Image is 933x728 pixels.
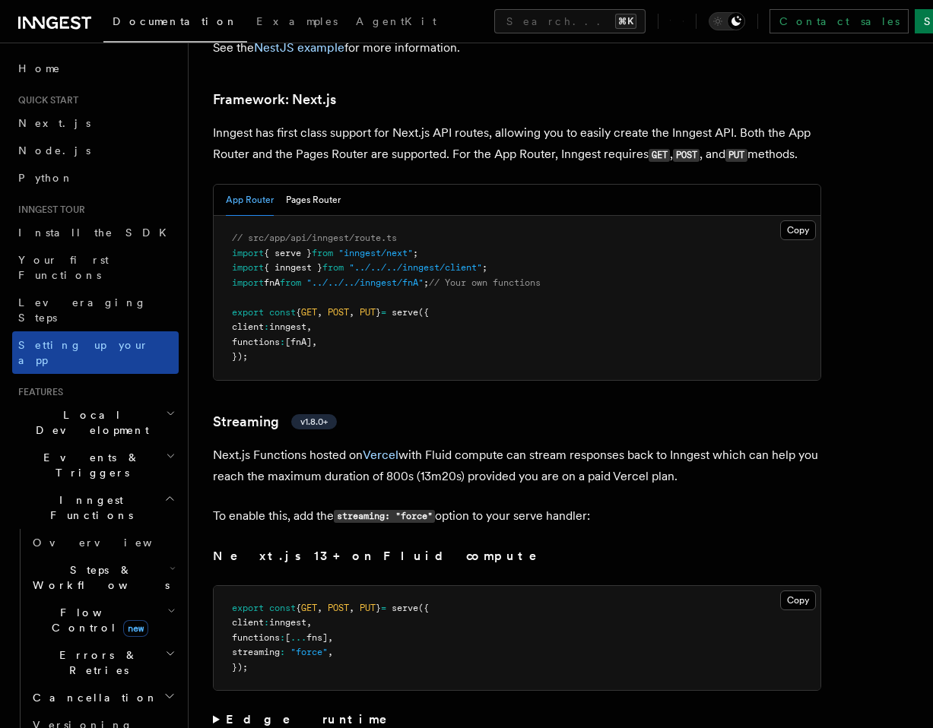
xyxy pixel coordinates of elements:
span: : [280,632,285,643]
a: Leveraging Steps [12,289,179,331]
span: : [264,321,269,332]
span: }); [232,351,248,362]
span: : [280,647,285,657]
span: , [312,337,317,347]
a: AgentKit [347,5,446,41]
span: Python [18,172,74,184]
span: PUT [360,307,376,318]
button: Copy [780,220,816,240]
span: Next.js [18,117,90,129]
span: const [269,603,296,613]
span: { [296,307,301,318]
span: from [312,248,333,258]
span: import [232,262,264,273]
button: Errors & Retries [27,641,179,684]
span: ; [413,248,418,258]
p: Inngest has first class support for Next.js API routes, allowing you to easily create the Inngest... [213,122,821,166]
span: from [322,262,344,273]
span: ({ [418,603,429,613]
kbd: ⌘K [615,14,636,29]
span: }); [232,662,248,673]
span: { serve } [264,248,312,258]
span: // Your own functions [429,277,541,288]
a: Setting up your app [12,331,179,374]
span: Node.js [18,144,90,157]
span: import [232,248,264,258]
a: Install the SDK [12,219,179,246]
span: [fnA] [285,337,312,347]
span: } [376,603,381,613]
span: = [381,603,386,613]
span: [ [285,632,290,643]
span: GET [301,307,317,318]
button: Local Development [12,401,179,444]
a: Your first Functions [12,246,179,289]
strong: Next.js 13+ on Fluid compute [213,549,558,563]
span: import [232,277,264,288]
span: Features [12,386,63,398]
span: ; [482,262,487,273]
a: Overview [27,529,179,556]
span: , [306,617,312,628]
span: v1.8.0+ [300,416,328,428]
span: Examples [256,15,338,27]
span: Install the SDK [18,226,176,239]
code: GET [649,149,670,162]
span: // src/app/api/inngest/route.ts [232,233,397,243]
span: , [306,321,312,332]
span: : [280,337,285,347]
span: ({ [418,307,429,318]
span: PUT [360,603,376,613]
span: client [232,321,264,332]
a: Next.js [12,109,179,137]
span: } [376,307,381,318]
span: , [317,603,322,613]
span: Cancellation [27,690,158,705]
a: Framework: Next.js [213,89,336,110]
a: NestJS example [254,40,344,55]
p: Next.js Functions hosted on with Fluid compute can stream responses back to Inngest which can hel... [213,445,821,487]
button: Copy [780,590,816,610]
span: GET [301,603,317,613]
a: Vercel [363,448,398,462]
span: Local Development [12,407,166,438]
a: Node.js [12,137,179,164]
span: new [123,620,148,637]
span: fnA [264,277,280,288]
span: inngest [269,617,306,628]
span: Documentation [113,15,238,27]
button: Toggle dark mode [709,12,745,30]
span: Quick start [12,94,78,106]
span: AgentKit [356,15,436,27]
span: functions [232,337,280,347]
a: Documentation [103,5,247,43]
p: See the for more information. [213,37,821,59]
span: Overview [33,537,189,549]
span: , [317,307,322,318]
button: Events & Triggers [12,444,179,486]
span: : [264,617,269,628]
span: , [349,307,354,318]
button: Inngest Functions [12,486,179,529]
span: "inngest/next" [338,248,413,258]
button: Flow Controlnew [27,599,179,641]
strong: Edge runtime [226,712,408,726]
p: To enable this, add the option to your serve handler: [213,505,821,527]
button: Cancellation [27,684,179,711]
span: Flow Control [27,605,167,635]
span: Events & Triggers [12,450,166,480]
span: functions [232,632,280,643]
span: { [296,603,301,613]
span: serve [392,603,418,613]
span: POST [328,307,349,318]
span: Steps & Workflows [27,562,170,593]
span: fns] [306,632,328,643]
code: PUT [725,149,747,162]
span: client [232,617,264,628]
button: Steps & Workflows [27,556,179,599]
span: POST [328,603,349,613]
span: Leveraging Steps [18,296,147,324]
span: , [328,647,333,657]
span: Inngest tour [12,204,85,216]
span: Your first Functions [18,254,109,281]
